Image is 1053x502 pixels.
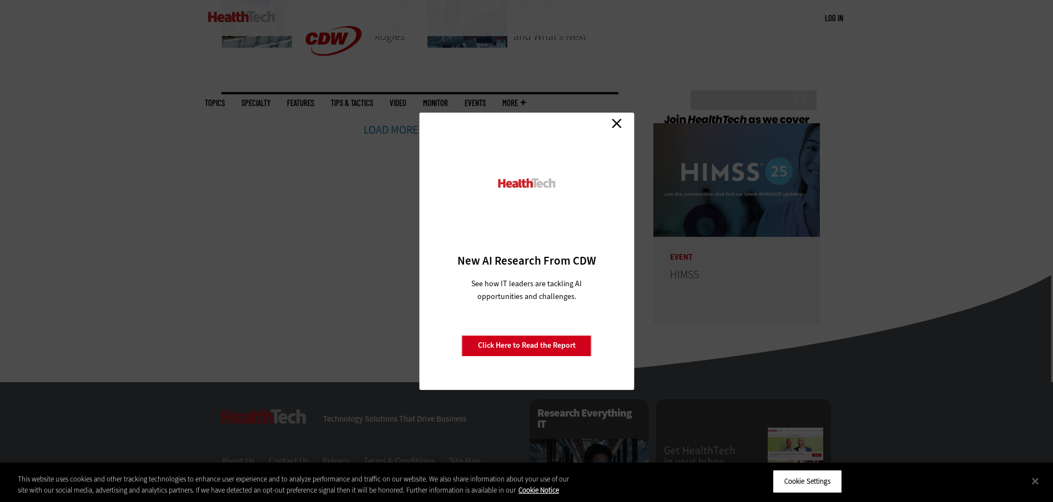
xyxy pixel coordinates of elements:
[458,277,595,303] p: See how IT leaders are tackling AI opportunities and challenges.
[496,178,557,189] img: HealthTech_0.png
[1023,469,1047,493] button: Close
[462,335,592,356] a: Click Here to Read the Report
[18,474,579,495] div: This website uses cookies and other tracking technologies to enhance user experience and to analy...
[439,253,614,268] h3: New AI Research From CDW
[518,485,559,495] a: More information about your privacy
[773,470,842,493] button: Cookie Settings
[608,115,625,132] a: Close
